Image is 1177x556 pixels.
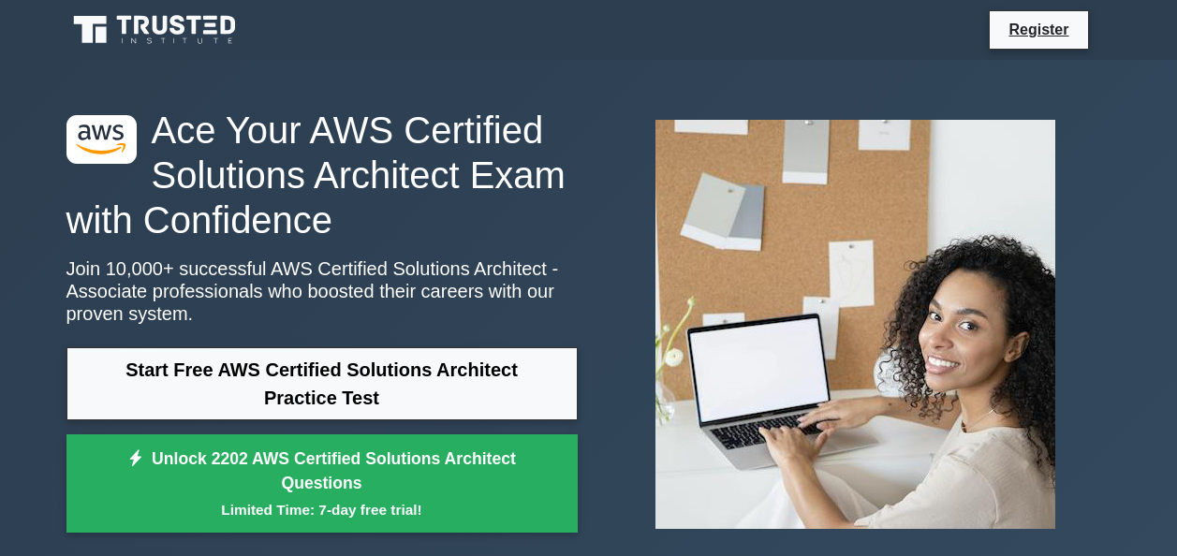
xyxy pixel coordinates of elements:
[66,347,578,420] a: Start Free AWS Certified Solutions Architect Practice Test
[66,434,578,534] a: Unlock 2202 AWS Certified Solutions Architect QuestionsLimited Time: 7-day free trial!
[90,499,554,520] small: Limited Time: 7-day free trial!
[66,108,578,242] h1: Ace Your AWS Certified Solutions Architect Exam with Confidence
[997,18,1080,41] a: Register
[66,257,578,325] p: Join 10,000+ successful AWS Certified Solutions Architect - Associate professionals who boosted t...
